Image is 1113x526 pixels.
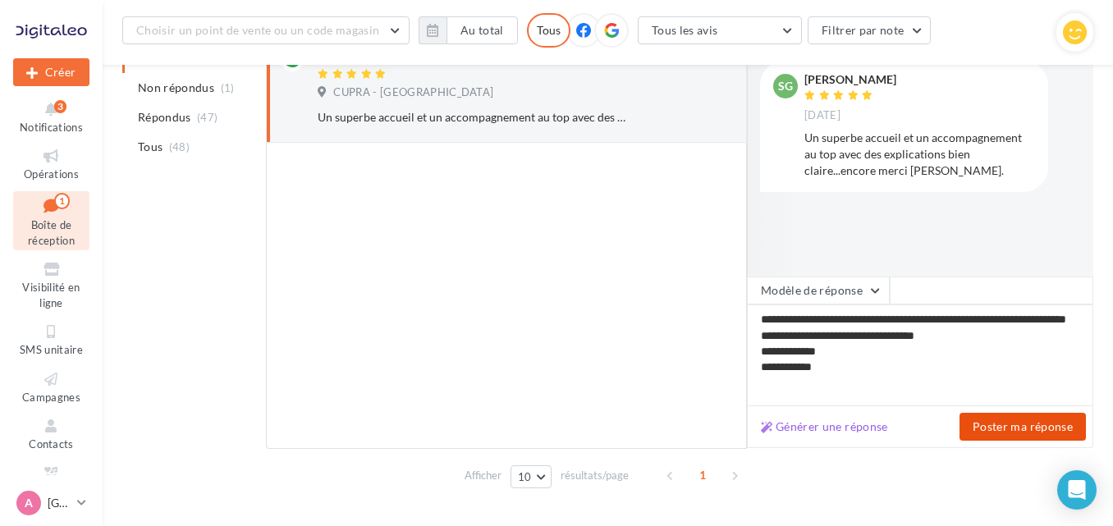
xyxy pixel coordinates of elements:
a: Visibilité en ligne [13,257,89,313]
span: Boîte de réception [28,218,75,247]
button: Créer [13,58,89,86]
span: [DATE] [804,108,840,123]
button: Filtrer par note [808,16,932,44]
p: [GEOGRAPHIC_DATA] [48,495,71,511]
span: CUPRA - [GEOGRAPHIC_DATA] [333,85,493,100]
div: Open Intercom Messenger [1057,470,1097,510]
button: Au total [419,16,518,44]
a: Opérations [13,144,89,184]
span: SG [778,78,793,94]
a: Contacts [13,414,89,454]
span: (1) [221,81,235,94]
div: Un superbe accueil et un accompagnement au top avec des explications bien claire...encore merci [... [804,130,1035,179]
span: Visibilité en ligne [22,281,80,309]
a: Campagnes [13,367,89,407]
a: Boîte de réception1 [13,191,89,251]
div: 1 [54,193,70,209]
span: Tous les avis [652,23,718,37]
button: Au total [447,16,518,44]
button: Poster ma réponse [960,413,1086,441]
div: 3 [54,100,66,113]
span: Opérations [24,167,79,181]
span: Campagnes [22,391,80,404]
span: Répondus [138,109,191,126]
span: 10 [518,470,532,483]
button: Générer une réponse [754,417,895,437]
span: (47) [197,111,218,124]
button: 10 [511,465,552,488]
span: SMS unitaire [20,343,83,356]
div: Tous [527,13,570,48]
button: Modèle de réponse [747,277,890,304]
div: [PERSON_NAME] [804,74,896,85]
span: 1 [689,462,716,488]
button: Tous les avis [638,16,802,44]
a: Médiathèque [13,461,89,501]
a: A [GEOGRAPHIC_DATA] [13,487,89,519]
div: Nouvelle campagne [13,58,89,86]
button: Notifications 3 [13,97,89,137]
span: Contacts [29,437,74,451]
span: résultats/page [561,468,629,483]
button: Choisir un point de vente ou un code magasin [122,16,410,44]
span: A [25,495,33,511]
span: Notifications [20,121,83,134]
a: SMS unitaire [13,319,89,359]
span: Tous [138,139,163,155]
div: Un superbe accueil et un accompagnement au top avec des explications bien claire...encore merci [... [318,109,625,126]
span: (48) [169,140,190,153]
span: Choisir un point de vente ou un code magasin [136,23,379,37]
span: Non répondus [138,80,214,96]
span: Afficher [465,468,502,483]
